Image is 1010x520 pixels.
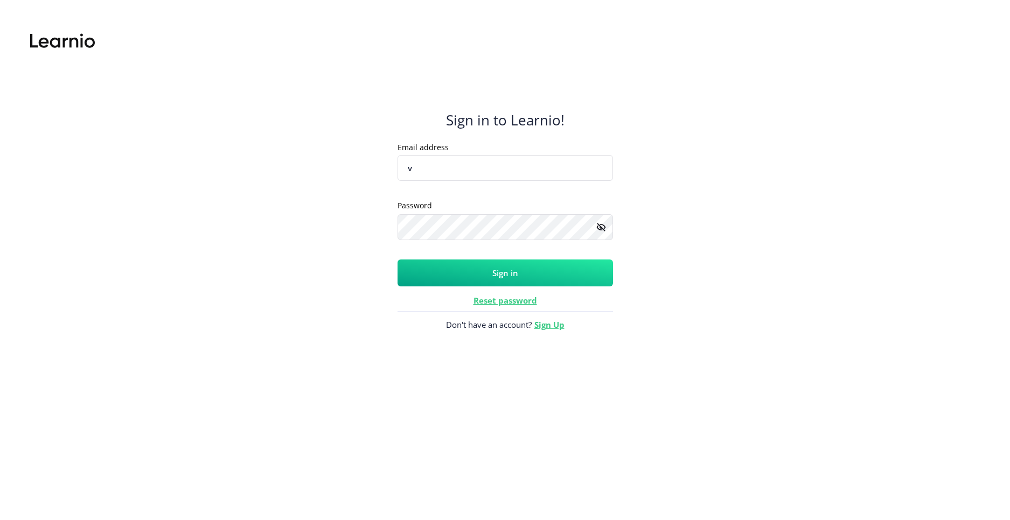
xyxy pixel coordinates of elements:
[398,259,613,286] button: Sign in
[473,295,537,306] a: Reset password
[398,155,613,181] input: Enter Email
[398,311,613,338] span: Don't have an account?
[398,142,449,153] label: Email address
[446,111,565,129] h4: Sign in to Learnio!
[30,30,95,52] img: Learnio.svg
[398,200,432,211] label: Password
[534,319,565,330] a: Sign Up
